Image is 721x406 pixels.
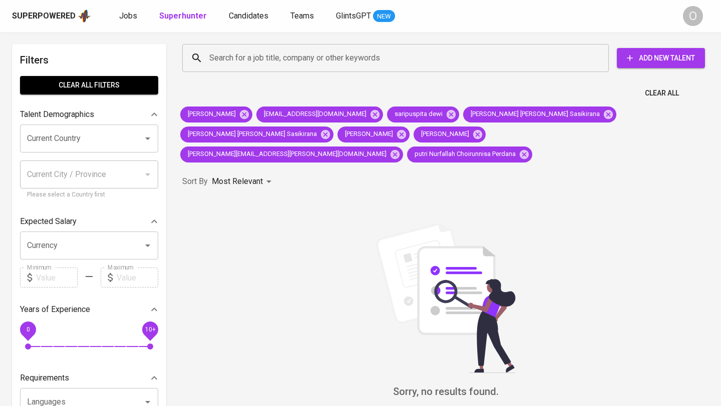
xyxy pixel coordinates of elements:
span: GlintsGPT [336,11,371,20]
span: Clear All [645,87,679,99]
h6: Filters [20,52,158,68]
div: [PERSON_NAME] [414,126,486,142]
span: [PERSON_NAME] [337,129,399,139]
button: Clear All [641,84,683,102]
img: file_searching.svg [371,223,521,373]
b: Superhunter [159,11,207,20]
div: Expected Salary [20,211,158,231]
button: Open [141,131,155,145]
span: saripuspita dewi [387,109,449,119]
a: Superpoweredapp logo [12,8,91,23]
span: [PERSON_NAME] [414,129,475,139]
div: [PERSON_NAME] [PERSON_NAME] Sasikirana [463,106,616,122]
span: 0 [26,326,30,333]
button: Open [141,238,155,252]
button: Clear All filters [20,76,158,94]
div: Talent Demographics [20,104,158,124]
button: Add New Talent [617,48,705,68]
span: Clear All filters [28,79,150,91]
span: Add New Talent [625,52,697,64]
p: Talent Demographics [20,108,94,120]
a: Teams [290,10,316,22]
div: [PERSON_NAME] [180,106,252,122]
p: Most Relevant [212,175,263,187]
a: Jobs [119,10,139,22]
p: Sort By [182,175,208,187]
p: Expected Salary [20,215,77,227]
span: [PERSON_NAME][EMAIL_ADDRESS][PERSON_NAME][DOMAIN_NAME] [180,149,393,159]
h6: Sorry, no results found. [182,383,709,399]
span: Jobs [119,11,137,20]
div: [EMAIL_ADDRESS][DOMAIN_NAME] [256,106,383,122]
span: NEW [373,11,395,21]
div: Superpowered [12,10,76,22]
div: [PERSON_NAME][EMAIL_ADDRESS][PERSON_NAME][DOMAIN_NAME] [180,146,403,162]
p: Requirements [20,372,69,384]
span: Candidates [229,11,268,20]
div: Years of Experience [20,299,158,319]
div: putri Nurfallah Choirunnisa Perdana [407,146,532,162]
div: Requirements [20,368,158,388]
div: [PERSON_NAME] [337,126,410,142]
span: [PERSON_NAME] [180,109,242,119]
a: Candidates [229,10,270,22]
span: putri Nurfallah Choirunnisa Perdana [407,149,522,159]
span: [EMAIL_ADDRESS][DOMAIN_NAME] [256,109,373,119]
div: [PERSON_NAME] [PERSON_NAME] Sasikirana [180,126,333,142]
img: app logo [78,8,91,23]
p: Years of Experience [20,303,90,315]
input: Value [117,267,158,287]
a: GlintsGPT NEW [336,10,395,22]
span: [PERSON_NAME] [PERSON_NAME] Sasikirana [463,109,606,119]
div: O [683,6,703,26]
input: Value [36,267,78,287]
div: Most Relevant [212,172,275,191]
span: 10+ [145,326,155,333]
span: Teams [290,11,314,20]
p: Please select a Country first [27,190,151,200]
span: [PERSON_NAME] [PERSON_NAME] Sasikirana [180,129,323,139]
div: saripuspita dewi [387,106,459,122]
a: Superhunter [159,10,209,22]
